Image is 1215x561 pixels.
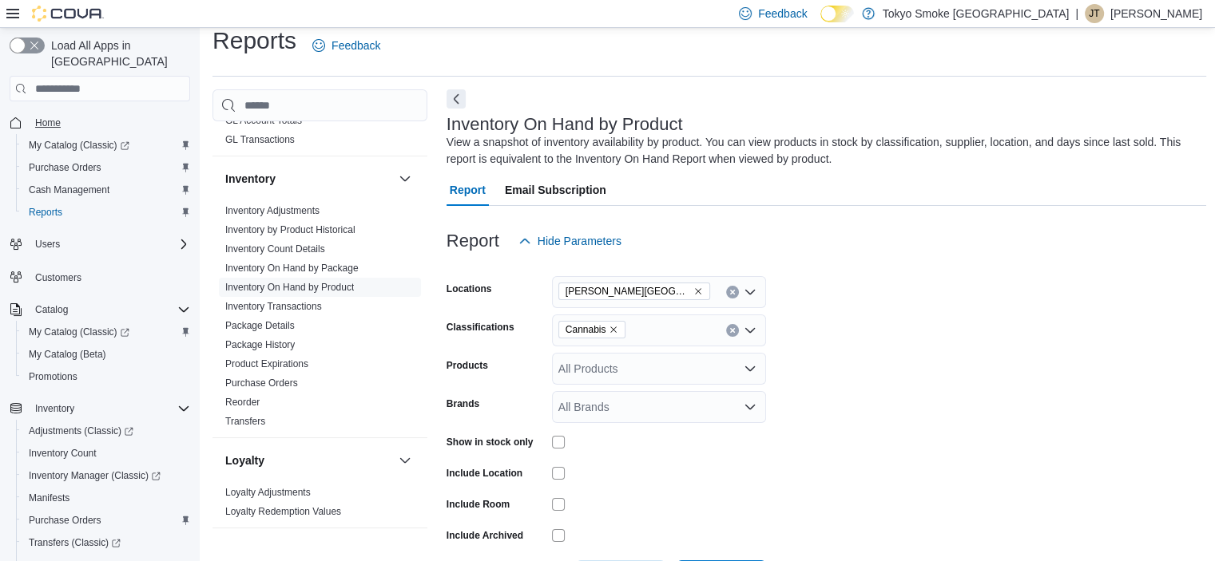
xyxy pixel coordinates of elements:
[22,322,190,342] span: My Catalog (Classic)
[35,402,74,415] span: Inventory
[29,399,190,418] span: Inventory
[726,324,739,337] button: Clear input
[22,466,190,485] span: Inventory Manager (Classic)
[225,358,308,369] a: Product Expirations
[883,4,1070,23] p: Tokyo Smoke [GEOGRAPHIC_DATA]
[306,30,387,61] a: Feedback
[22,488,190,508] span: Manifests
[1075,4,1078,23] p: |
[29,514,101,527] span: Purchase Orders
[16,134,197,156] a: My Catalog (Classic)
[22,421,140,441] a: Adjustments (Classic)
[225,396,260,409] span: Reorder
[758,6,807,22] span: Feedback
[22,367,84,386] a: Promotions
[726,286,739,298] button: Clear input
[512,225,628,257] button: Hide Parameters
[45,38,190,69] span: Load All Apps in [GEOGRAPHIC_DATA]
[29,370,77,383] span: Promotions
[225,486,311,499] span: Loyalty Adjustments
[225,224,355,235] a: Inventory by Product Historical
[609,325,618,334] button: Remove Cannabis from selection in this group
[29,348,106,361] span: My Catalog (Beta)
[447,397,479,410] label: Brands
[22,345,190,364] span: My Catalog (Beta)
[29,139,129,152] span: My Catalog (Classic)
[225,243,325,255] a: Inventory Count Details
[22,158,108,177] a: Purchase Orders
[22,203,190,222] span: Reports
[225,506,341,517] a: Loyalty Redemption Values
[225,205,320,216] a: Inventory Adjustments
[1085,4,1104,23] div: Julie Thorkelson
[16,420,197,442] a: Adjustments (Classic)
[225,452,392,468] button: Loyalty
[395,169,415,188] button: Inventory
[35,238,60,251] span: Users
[22,136,136,155] a: My Catalog (Classic)
[447,321,514,334] label: Classifications
[225,243,325,255] span: Inventory Count Details
[225,397,260,408] a: Reorder
[225,452,264,468] h3: Loyalty
[447,467,522,480] label: Include Location
[225,416,265,427] a: Transfers
[3,111,197,134] button: Home
[29,399,81,418] button: Inventory
[225,377,298,389] span: Purchase Orders
[29,536,121,549] span: Transfers (Classic)
[225,281,354,294] span: Inventory On Hand by Product
[16,321,197,343] a: My Catalog (Classic)
[212,111,427,156] div: Finance
[225,487,311,498] a: Loyalty Adjustments
[29,492,69,504] span: Manifests
[395,451,415,470] button: Loyalty
[29,161,101,174] span: Purchase Orders
[22,533,190,552] span: Transfers (Classic)
[3,265,197,288] button: Customers
[29,113,67,132] a: Home
[29,425,133,437] span: Adjustments (Classic)
[29,113,190,132] span: Home
[212,201,427,437] div: Inventory
[505,174,606,206] span: Email Subscription
[225,300,322,313] span: Inventory Transactions
[16,509,197,531] button: Purchase Orders
[212,25,296,57] h1: Reports
[225,133,295,146] span: GL Transactions
[1110,4,1202,23] p: [PERSON_NAME]
[820,6,854,22] input: Dark Mode
[22,511,108,530] a: Purchase Orders
[22,136,190,155] span: My Catalog (Classic)
[225,204,320,217] span: Inventory Adjustments
[332,38,380,53] span: Feedback
[35,117,61,129] span: Home
[225,358,308,370] span: Product Expirations
[22,367,190,386] span: Promotions
[29,235,66,254] button: Users
[3,298,197,321] button: Catalog
[22,345,113,364] a: My Catalog (Beta)
[29,235,190,254] span: Users
[225,338,295,351] span: Package History
[225,134,295,145] a: GL Transactions
[225,171,276,187] h3: Inventory
[225,320,295,331] a: Package Details
[225,377,298,389] a: Purchase Orders
[16,442,197,464] button: Inventory Count
[212,483,427,527] div: Loyalty
[447,115,683,134] h3: Inventory On Hand by Product
[566,283,690,299] span: [PERSON_NAME][GEOGRAPHIC_DATA]
[22,466,167,485] a: Inventory Manager (Classic)
[225,263,359,274] a: Inventory On Hand by Package
[558,321,626,338] span: Cannabis
[693,286,703,296] button: Remove Brandon Corral Centre from selection in this group
[538,233,621,249] span: Hide Parameters
[447,529,523,542] label: Include Archived
[744,362,756,375] button: Open list of options
[22,444,190,463] span: Inventory Count
[447,89,466,109] button: Next
[16,531,197,554] a: Transfers (Classic)
[744,324,756,337] button: Open list of options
